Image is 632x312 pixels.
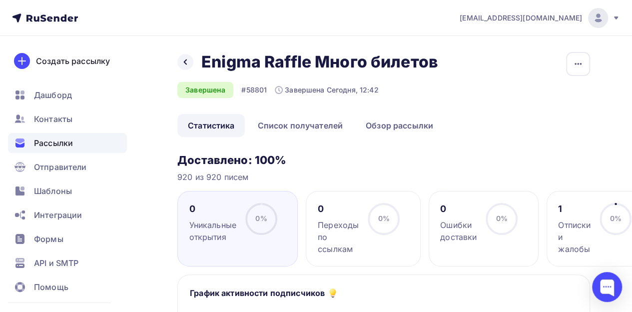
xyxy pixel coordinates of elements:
a: Дашборд [8,85,127,105]
a: Формы [8,229,127,249]
a: Список получателей [247,114,353,137]
span: Формы [34,233,63,245]
div: 0 [189,203,236,215]
div: 0 [440,203,477,215]
span: API и SMTP [34,257,78,269]
a: [EMAIL_ADDRESS][DOMAIN_NAME] [460,8,620,28]
div: 920 из 920 писем [177,171,590,183]
span: Дашборд [34,89,72,101]
a: Обзор рассылки [355,114,444,137]
span: Контакты [34,113,72,125]
div: Завершена [177,82,233,98]
span: [EMAIL_ADDRESS][DOMAIN_NAME] [460,13,582,23]
span: 0% [610,214,622,222]
a: Контакты [8,109,127,129]
div: 1 [558,203,591,215]
div: Создать рассылку [36,55,110,67]
div: #58801 [241,85,267,95]
h2: Enigma Raffle Много билетов [201,52,438,72]
span: Шаблоны [34,185,72,197]
div: Переходы по ссылкам [318,219,359,255]
div: Завершена Сегодня, 12:42 [275,85,378,95]
h3: Доставлено: 100% [177,153,590,167]
a: Статистика [177,114,245,137]
div: Уникальные открытия [189,219,236,243]
div: Ошибки доставки [440,219,477,243]
a: Отправители [8,157,127,177]
span: Отправители [34,161,87,173]
div: Отписки и жалобы [558,219,591,255]
span: 0% [378,214,389,222]
a: Рассылки [8,133,127,153]
h5: График активности подписчиков [190,287,325,299]
span: 0% [255,214,267,222]
span: 0% [496,214,508,222]
span: Рассылки [34,137,73,149]
a: Шаблоны [8,181,127,201]
div: 0 [318,203,359,215]
span: Помощь [34,281,68,293]
span: Интеграции [34,209,82,221]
